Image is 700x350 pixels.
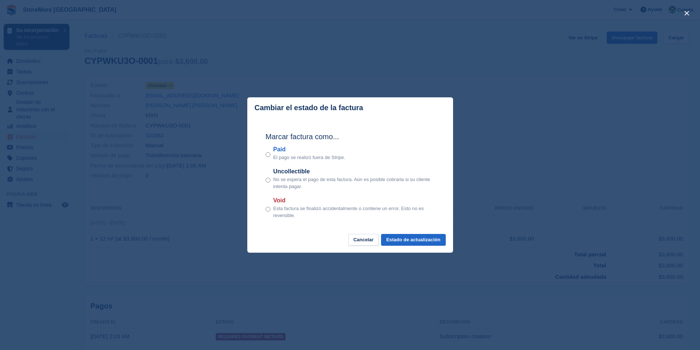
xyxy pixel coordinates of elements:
p: Cambiar el estado de la factura [255,104,363,112]
h2: Marcar factura como... [266,131,435,142]
p: Esta factura se finalizó accidentalmente o contiene un error. Esto no es reversible. [273,205,435,219]
button: Estado de actualización [381,234,445,246]
p: El pago se realizó fuera de Stripe. [273,154,345,161]
button: Cancelar [348,234,379,246]
label: Paid [273,145,345,154]
p: No se espera el pago de esta factura. Aún es posible cobrarla si su cliente intenta pagar. [273,176,435,190]
button: close [681,7,693,19]
label: Void [273,196,435,205]
label: Uncollectible [273,167,435,176]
